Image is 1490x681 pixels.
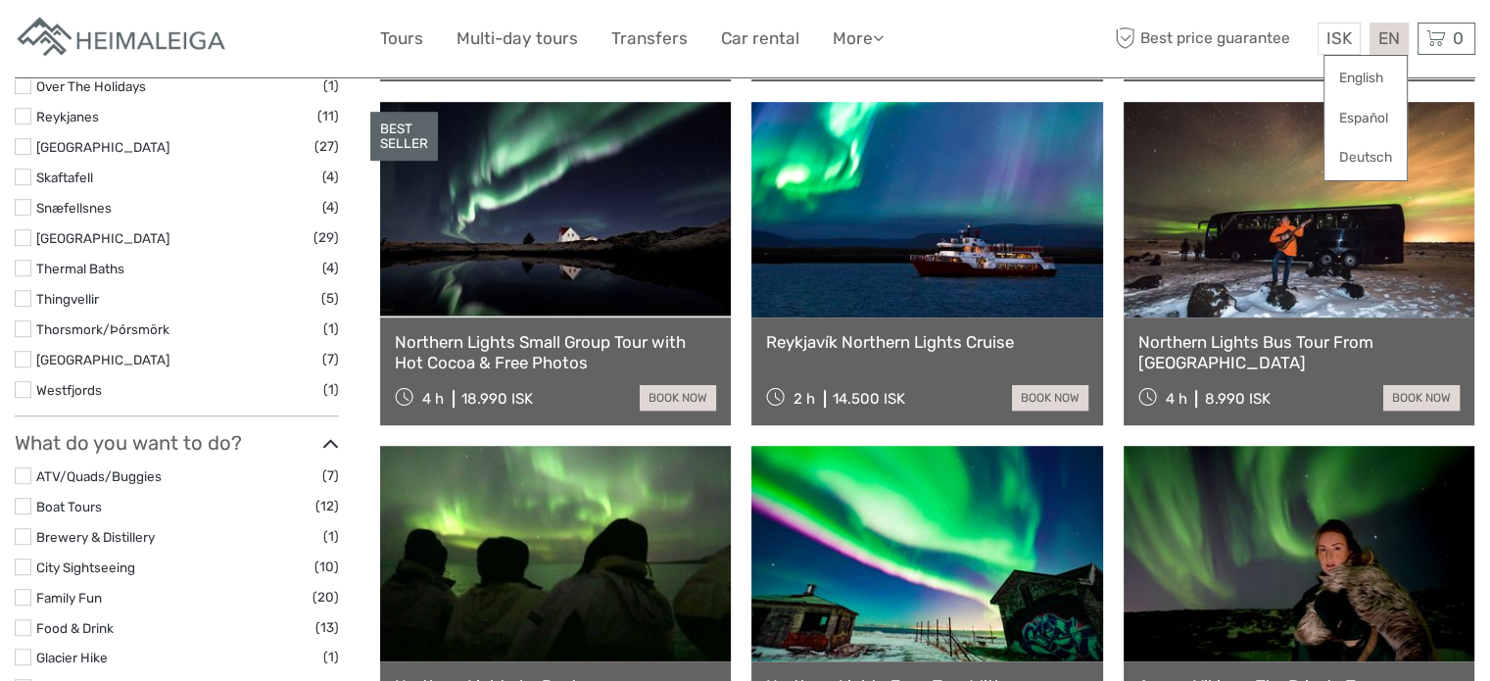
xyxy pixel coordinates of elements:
[1383,385,1460,411] a: book now
[323,317,339,340] span: (1)
[36,261,124,276] a: Thermal Baths
[721,24,799,53] a: Car rental
[1110,23,1313,55] span: Best price guarantee
[36,321,169,337] a: Thorsmork/Þórsmörk
[36,139,169,155] a: [GEOGRAPHIC_DATA]
[36,559,135,575] a: City Sightseeing
[36,529,155,545] a: Brewery & Distillery
[313,226,339,249] span: (29)
[833,390,905,408] div: 14.500 ISK
[323,646,339,668] span: (1)
[322,166,339,188] span: (4)
[36,291,99,307] a: Thingvellir
[793,390,815,408] span: 2 h
[323,378,339,401] span: (1)
[1326,28,1352,48] span: ISK
[640,385,716,411] a: book now
[833,24,884,53] a: More
[1450,28,1466,48] span: 0
[322,348,339,370] span: (7)
[321,287,339,310] span: (5)
[36,78,146,94] a: Over The Holidays
[457,24,578,53] a: Multi-day tours
[323,74,339,97] span: (1)
[1012,385,1088,411] a: book now
[1324,101,1407,136] a: Español
[36,590,102,606] a: Family Fun
[27,34,221,50] p: We're away right now. Please check back later!
[422,390,444,408] span: 4 h
[36,352,169,367] a: [GEOGRAPHIC_DATA]
[380,24,423,53] a: Tours
[1324,140,1407,175] a: Deutsch
[36,200,112,216] a: Snæfellsnes
[36,468,162,484] a: ATV/Quads/Buggies
[15,431,339,455] h3: What do you want to do?
[36,170,93,185] a: Skaftafell
[322,257,339,279] span: (4)
[370,112,438,161] div: BEST SELLER
[36,382,102,398] a: Westfjords
[315,616,339,639] span: (13)
[314,556,339,578] span: (10)
[314,135,339,158] span: (27)
[36,230,169,246] a: [GEOGRAPHIC_DATA]
[312,586,339,608] span: (20)
[36,499,102,514] a: Boat Tours
[766,332,1087,352] a: Reykjavík Northern Lights Cruise
[322,196,339,219] span: (4)
[1370,23,1409,55] div: EN
[36,620,114,636] a: Food & Drink
[225,30,249,54] button: Open LiveChat chat widget
[15,15,230,63] img: Apartments in Reykjavik
[461,390,533,408] div: 18.990 ISK
[317,105,339,127] span: (11)
[395,332,716,372] a: Northern Lights Small Group Tour with Hot Cocoa & Free Photos
[36,650,108,665] a: Glacier Hike
[1324,61,1407,96] a: English
[1165,390,1186,408] span: 4 h
[611,24,688,53] a: Transfers
[1204,390,1270,408] div: 8.990 ISK
[322,464,339,487] span: (7)
[315,495,339,517] span: (12)
[1138,332,1460,372] a: Northern Lights Bus Tour From [GEOGRAPHIC_DATA]
[36,109,99,124] a: Reykjanes
[323,525,339,548] span: (1)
